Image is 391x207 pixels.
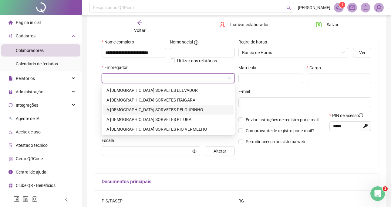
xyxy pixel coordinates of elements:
sup: 1 [339,2,345,8]
span: Colaboradores [16,48,44,53]
label: Nome completo [102,39,138,45]
label: Empregador [102,64,132,71]
span: bell [363,5,368,10]
div: A [DEMOGRAPHIC_DATA] SORVETES ITAIGARA [106,97,230,103]
span: 1 [383,186,388,191]
span: audit [8,130,13,134]
div: J BOUZAS & CIA LTDA [103,85,234,95]
span: search [286,5,291,10]
span: lock [8,90,13,94]
span: Salvar [327,21,339,28]
span: PIN de acesso [332,112,363,119]
label: E-mail [238,88,254,95]
button: Salvar [311,20,343,29]
span: info-circle [359,113,363,117]
h5: Documentos principais [102,178,371,185]
span: Clube QR - Beneficios [16,183,56,188]
span: Integrações [16,103,38,108]
div: A [DEMOGRAPHIC_DATA] SORVETES RIO VERMELHO [106,126,230,133]
label: Cargo [307,64,325,71]
span: Voltar [134,28,146,33]
span: linkedin [22,196,29,202]
span: Agente de IA [16,116,39,121]
label: Regra de horas [238,39,271,45]
span: qrcode [8,157,13,161]
span: Cadastros [16,33,35,38]
span: Página inicial [16,20,41,25]
span: info-circle [8,170,13,174]
img: 91474 [374,3,383,12]
span: file [8,76,13,81]
span: notification [336,5,342,10]
span: user-delete [219,22,225,28]
span: Inativar colaborador [230,21,269,28]
span: solution [8,143,13,147]
span: Administração [16,89,43,94]
iframe: Intercom live chat [370,186,385,201]
button: Ver [353,48,371,57]
span: Banco de Horas [242,48,345,57]
span: arrow-left [137,20,143,26]
label: Escala [102,137,118,144]
span: instagram [32,196,38,202]
span: eye [192,149,197,153]
span: Relatórios [16,76,35,81]
span: 1 [341,3,343,7]
div: LM BOUZAS COMERCIO E INDUSTRIA LTDA [103,105,234,115]
label: Matrícula [238,64,260,71]
div: SORVETERIA A CUBANA LTDA [103,115,234,124]
span: Central de ajuda [16,170,46,174]
span: Atestado técnico [16,143,48,148]
span: Comprovante de registro por e-mail? [246,128,314,133]
span: Colaborador externo? [109,131,150,136]
button: Inativar colaborador [215,20,273,29]
span: mail [349,5,355,10]
span: Gerar QRCode [16,156,43,161]
span: Enviar instruções de registro por e-mail [246,117,319,122]
label: PIS/PASEP [102,198,126,204]
span: Ver [359,49,366,56]
label: RG [238,198,248,204]
span: gift [8,183,13,188]
span: [PERSON_NAME] [298,4,330,11]
span: info-circle [194,40,198,45]
span: home [8,20,13,25]
div: A [DEMOGRAPHIC_DATA] SORVETES ELEVADOR [106,87,230,94]
span: sync [8,103,13,107]
div: AMF BOUZAS COMÉRCIO LTD [103,124,234,134]
span: Calendário de feriados [16,61,58,66]
span: Alterar [214,148,226,154]
span: facebook [13,196,19,202]
span: left [64,198,69,202]
span: Permitir acesso ao sistema web [246,139,305,144]
div: A [DEMOGRAPHIC_DATA] SORVETES PITUBA [106,116,230,123]
span: Nome social [170,39,193,45]
span: save [316,22,322,28]
span: user-add [8,34,13,38]
button: Alterar [205,146,235,156]
span: Utilizar nos relatórios [177,58,217,63]
div: A [DEMOGRAPHIC_DATA] SORVETES PELOURINHO [106,106,230,113]
div: MAF BOUZAS COMÉRCIO LTDA [103,95,234,105]
span: Aceite de uso [16,129,41,134]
